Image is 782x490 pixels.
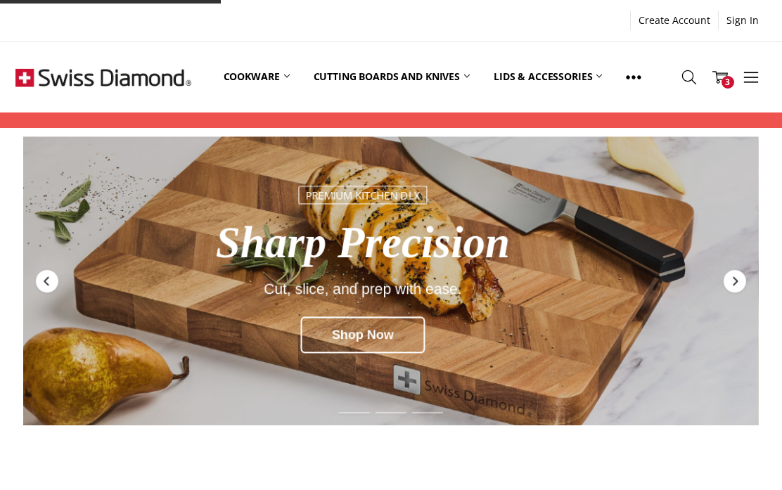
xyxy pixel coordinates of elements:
[15,42,191,112] img: Free Shipping On Every Order
[300,317,425,354] div: Shop Now
[705,60,736,95] a: 3
[482,46,614,108] a: Lids & Accessories
[23,136,759,425] a: Redirect to https://swissdiamond.com.au/cutting-boards-and-knives/
[373,404,409,422] div: Slide 2 of 5
[631,11,718,30] a: Create Account
[409,404,446,422] div: Slide 3 of 5
[298,186,427,204] div: Premium Kitchen DLX
[94,281,632,297] div: Cut, slice, and prep with ease.
[94,218,632,266] div: Sharp Precision
[719,11,767,30] a: Sign In
[302,46,482,108] a: Cutting boards and knives
[614,46,653,109] a: Show All
[722,76,734,89] span: 3
[34,269,60,294] div: Previous
[722,269,748,294] div: Next
[336,404,373,422] div: Slide 1 of 5
[212,46,302,108] a: Cookware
